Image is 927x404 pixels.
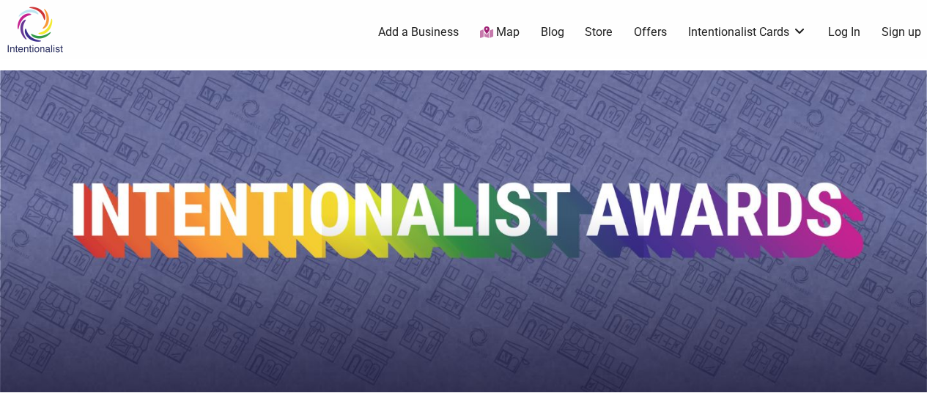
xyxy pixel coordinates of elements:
[480,24,520,41] a: Map
[634,24,667,40] a: Offers
[378,24,459,40] a: Add a Business
[882,24,921,40] a: Sign up
[541,24,564,40] a: Blog
[688,24,807,40] a: Intentionalist Cards
[585,24,613,40] a: Store
[828,24,860,40] a: Log In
